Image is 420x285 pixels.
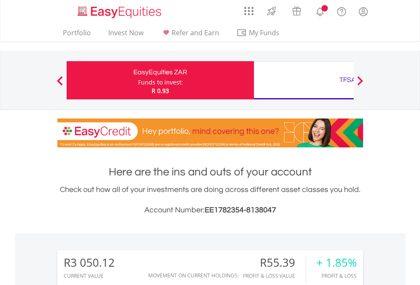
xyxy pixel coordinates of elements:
div: Profit & Loss Value [243,273,306,279]
a: AppsGrid [239,2,259,16]
img: EasyCredit Promotion Banner [57,119,363,147]
div: Check out how all of your investments are doing across different asset classes you hold. [57,184,363,216]
span: Refer and Earn [172,28,219,37]
span: EE1782354-8138047 [205,206,276,214]
div: + 1.85% [316,257,357,269]
img: thrive-v2.svg [265,4,279,18]
button: Next [352,80,369,89]
a: FAQ's and Support [331,2,352,19]
button: Previous [51,80,68,89]
span: My Funds [237,27,292,38]
a: My Profile [352,2,374,21]
div: Funds to invest: [138,78,183,87]
a: Home page [74,2,165,19]
img: vouchers-v2.svg [290,4,304,18]
a: Vouchers [284,2,309,18]
div: R55.39 [243,257,306,269]
a: Portfolio [59,28,94,42]
a: Notifications [309,2,331,19]
img: EasyEquities_Logo.png [76,5,165,19]
div: Movement on Current Holdings: [148,273,239,278]
h1: Here are the ins and outs of your account [57,164,363,180]
div: Profit & Loss [316,273,357,279]
div: EasyEquities ZAR [72,66,249,78]
h3: Account Number: [57,204,363,216]
img: grid-menu-icon.svg [244,6,254,16]
div: R3 050.12 [64,257,115,269]
a: Refer and Earn [158,28,223,42]
a: Invest Now [105,28,147,42]
span: R 0.93 [152,87,169,95]
div: CURRENT VALUE [64,273,115,279]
